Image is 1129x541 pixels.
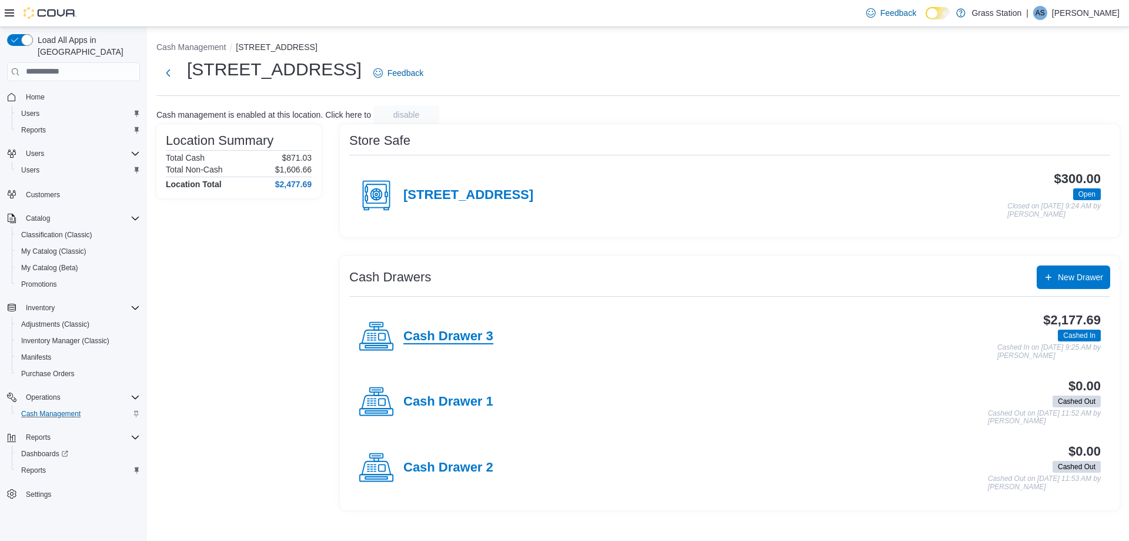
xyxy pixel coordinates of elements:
button: Purchase Orders [12,366,145,382]
span: Inventory [21,301,140,315]
button: Reports [2,429,145,446]
button: Users [21,147,49,161]
a: Manifests [16,350,56,364]
span: Reports [21,125,46,135]
a: Customers [21,188,65,202]
button: Inventory [2,300,145,316]
span: Reports [21,430,140,444]
p: $1,606.66 [275,165,312,174]
span: Users [21,109,39,118]
span: Cashed Out [1058,396,1095,407]
span: Open [1073,188,1101,200]
input: Dark Mode [926,7,950,19]
span: Customers [21,187,140,201]
button: New Drawer [1037,265,1110,289]
h4: Cash Drawer 1 [403,394,493,410]
span: Operations [21,390,140,404]
img: Cova [24,7,76,19]
span: Settings [26,490,51,499]
button: Adjustments (Classic) [12,316,145,333]
span: Inventory Manager (Classic) [16,334,140,348]
h4: Location Total [166,180,222,189]
h4: [STREET_ADDRESS] [403,188,533,203]
span: Purchase Orders [21,369,75,379]
button: Cash Management [12,406,145,422]
button: Promotions [12,276,145,293]
h4: $2,477.69 [275,180,312,189]
span: Classification (Classic) [16,228,140,242]
button: Inventory Manager (Classic) [12,333,145,349]
span: Users [21,165,39,175]
span: Dashboards [16,447,140,461]
p: Cashed Out on [DATE] 11:52 AM by [PERSON_NAME] [988,410,1101,426]
span: Cash Management [21,409,81,419]
a: Inventory Manager (Classic) [16,334,114,348]
span: Inventory Manager (Classic) [21,336,109,346]
h3: Cash Drawers [349,270,431,284]
a: Classification (Classic) [16,228,97,242]
a: Feedback [861,1,921,25]
span: AS [1036,6,1045,20]
a: Feedback [369,61,428,85]
span: Catalog [26,214,50,223]
button: Operations [21,390,65,404]
span: Reports [26,433,51,442]
h4: Cash Drawer 2 [403,460,493,476]
nav: Complex example [7,84,140,533]
h3: Location Summary [166,134,273,148]
button: Reports [21,430,55,444]
a: Adjustments (Classic) [16,317,94,331]
a: Dashboards [16,447,73,461]
p: $871.03 [282,153,312,162]
button: Inventory [21,301,59,315]
span: Load All Apps in [GEOGRAPHIC_DATA] [33,34,140,58]
span: Feedback [880,7,916,19]
span: Cash Management [16,407,140,421]
span: Adjustments (Classic) [21,320,89,329]
button: My Catalog (Beta) [12,260,145,276]
a: Home [21,90,49,104]
h3: $0.00 [1068,444,1101,459]
p: Cashed Out on [DATE] 11:53 AM by [PERSON_NAME] [988,475,1101,491]
button: [STREET_ADDRESS] [236,42,317,52]
h4: Cash Drawer 3 [403,329,493,344]
button: Settings [2,486,145,503]
span: Reports [21,466,46,475]
button: My Catalog (Classic) [12,243,145,260]
button: Reports [12,462,145,479]
span: My Catalog (Beta) [21,263,78,273]
button: Next [156,61,180,85]
span: Classification (Classic) [21,230,92,240]
span: Cashed In [1058,330,1101,341]
button: Customers [2,185,145,203]
button: Catalog [21,211,55,225]
button: Users [2,145,145,162]
nav: An example of EuiBreadcrumbs [156,41,1120,55]
a: Cash Management [16,407,85,421]
span: Catalog [21,211,140,225]
span: disable [393,109,419,121]
a: Users [16,163,44,177]
span: Users [16,163,140,177]
h3: $0.00 [1068,379,1101,393]
span: Dashboards [21,449,68,459]
button: Cash Management [156,42,226,52]
button: Reports [12,122,145,138]
span: Users [16,107,140,121]
a: Promotions [16,277,62,291]
h6: Total Cash [166,153,205,162]
div: Abe Starkes [1033,6,1047,20]
span: My Catalog (Classic) [21,247,86,256]
button: Users [12,162,145,178]
h3: $300.00 [1054,172,1101,186]
h6: Total Non-Cash [166,165,223,174]
a: My Catalog (Beta) [16,261,83,275]
a: Reports [16,123,51,137]
a: Dashboards [12,446,145,462]
p: Cashed In on [DATE] 9:25 AM by [PERSON_NAME] [997,344,1101,360]
span: Manifests [16,350,140,364]
p: Grass Station [971,6,1021,20]
span: Cashed Out [1053,396,1101,407]
a: My Catalog (Classic) [16,244,91,258]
